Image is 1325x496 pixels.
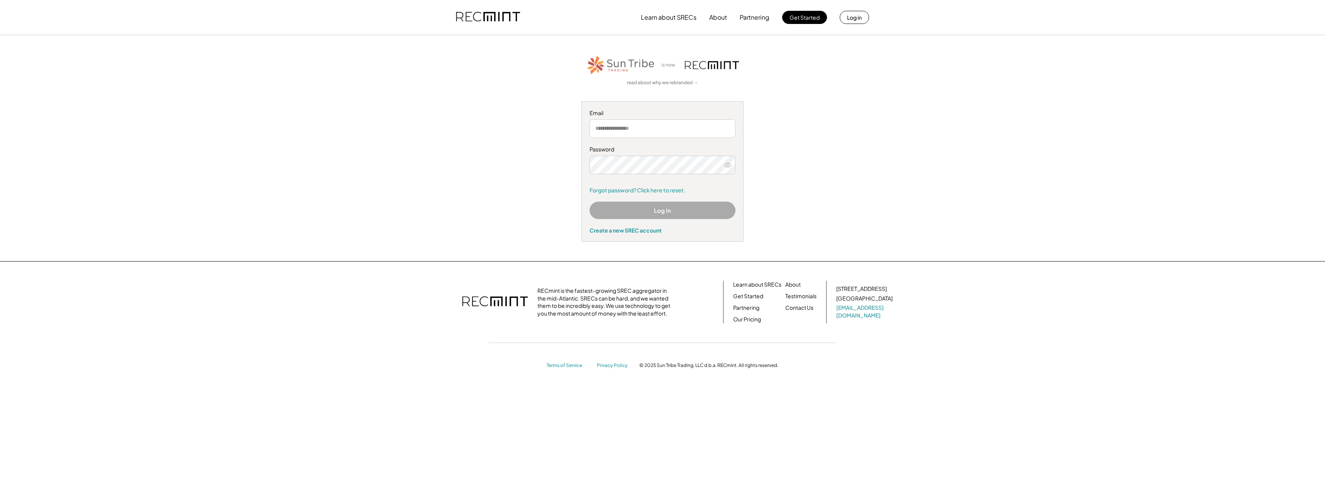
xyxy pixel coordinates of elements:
[685,61,739,69] img: recmint-logotype%403x.png
[785,292,817,300] a: Testimonials
[785,281,801,289] a: About
[782,11,827,24] button: Get Started
[590,202,735,219] button: Log In
[641,10,696,25] button: Learn about SRECs
[733,304,759,312] a: Partnering
[590,187,735,194] a: Forgot password? Click here to reset.
[456,4,520,31] img: recmint-logotype%403x.png
[836,295,893,302] div: [GEOGRAPHIC_DATA]
[597,362,632,369] a: Privacy Policy
[590,146,735,153] div: Password
[659,62,681,68] div: is now
[627,80,698,86] a: read about why we rebranded →
[709,10,727,25] button: About
[537,287,674,317] div: RECmint is the fastest-growing SREC aggregator in the mid-Atlantic. SRECs can be hard, and we wan...
[733,316,761,323] a: Our Pricing
[836,285,887,293] div: [STREET_ADDRESS]
[586,54,656,76] img: STT_Horizontal_Logo%2B-%2BColor.png
[639,362,778,369] div: © 2025 Sun Tribe Trading, LLC d.b.a. RECmint. All rights reserved.
[733,281,781,289] a: Learn about SRECs
[590,109,735,117] div: Email
[840,11,869,24] button: Log in
[733,292,763,300] a: Get Started
[590,227,735,234] div: Create a new SREC account
[836,304,894,319] a: [EMAIL_ADDRESS][DOMAIN_NAME]
[740,10,769,25] button: Partnering
[462,289,528,316] img: recmint-logotype%403x.png
[547,362,589,369] a: Terms of Service
[785,304,813,312] a: Contact Us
